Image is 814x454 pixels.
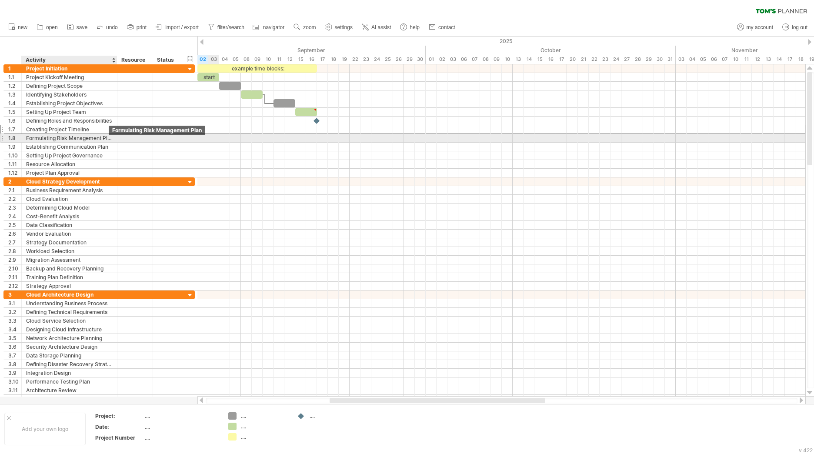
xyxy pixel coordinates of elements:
[263,55,274,64] div: Wednesday, 10 September 2025
[8,282,21,290] div: 2.12
[360,22,394,33] a: AI assist
[447,55,458,64] div: Friday, 3 October 2025
[799,447,813,454] div: v 422
[404,55,415,64] div: Monday, 29 September 2025
[26,64,113,73] div: Project Initiation
[206,22,247,33] a: filter/search
[556,55,567,64] div: Friday, 17 October 2025
[125,22,149,33] a: print
[8,334,21,342] div: 3.5
[18,24,27,30] span: new
[8,351,21,360] div: 3.7
[415,55,426,64] div: Tuesday, 30 September 2025
[328,55,339,64] div: Thursday, 18 September 2025
[26,212,113,220] div: Cost-Benefit Analysis
[26,247,113,255] div: Workload Selection
[26,238,113,247] div: Strategy Documentation
[77,24,87,30] span: save
[426,55,437,64] div: Wednesday, 1 October 2025
[8,256,21,264] div: 2.9
[8,160,21,168] div: 1.11
[145,423,218,431] div: ....
[578,55,589,64] div: Tuesday, 21 October 2025
[8,273,21,281] div: 2.11
[708,55,719,64] div: Thursday, 6 November 2025
[26,256,113,264] div: Migration Assessment
[589,55,600,64] div: Wednesday, 22 October 2025
[339,55,350,64] div: Friday, 19 September 2025
[157,56,176,64] div: Status
[295,55,306,64] div: Monday, 15 September 2025
[26,360,113,368] div: Defining Disaster Recovery Strategy
[730,55,741,64] div: Monday, 10 November 2025
[8,308,21,316] div: 3.2
[8,99,21,107] div: 1.4
[26,99,113,107] div: Establishing Project Objectives
[8,64,21,73] div: 1
[621,55,632,64] div: Monday, 27 October 2025
[26,325,113,334] div: Designing Cloud Infrastructure
[291,22,318,33] a: zoom
[26,56,112,64] div: Activity
[371,55,382,64] div: Wednesday, 24 September 2025
[241,423,288,430] div: ....
[502,55,513,64] div: Friday, 10 October 2025
[350,55,360,64] div: Monday, 22 September 2025
[26,351,113,360] div: Data Storage Planning
[241,433,288,441] div: ....
[8,343,21,351] div: 3.6
[8,169,21,177] div: 1.12
[665,55,676,64] div: Friday, 31 October 2025
[26,177,113,186] div: Cloud Strategy Development
[26,169,113,177] div: Project Plan Approval
[8,82,21,90] div: 1.2
[335,24,353,30] span: settings
[26,299,113,307] div: Understanding Business Process
[676,55,687,64] div: Monday, 3 November 2025
[8,290,21,299] div: 3
[241,55,252,64] div: Monday, 8 September 2025
[784,55,795,64] div: Monday, 17 November 2025
[513,55,524,64] div: Monday, 13 October 2025
[306,55,317,64] div: Tuesday, 16 September 2025
[8,90,21,99] div: 1.3
[719,55,730,64] div: Friday, 7 November 2025
[393,55,404,64] div: Friday, 26 September 2025
[303,24,316,30] span: zoom
[6,22,30,33] a: new
[8,360,21,368] div: 3.8
[8,177,21,186] div: 2
[197,73,219,81] div: start
[284,55,295,64] div: Friday, 12 September 2025
[252,55,263,64] div: Tuesday, 9 September 2025
[8,134,21,142] div: 1.8
[26,151,113,160] div: Setting Up Project Governance
[747,24,773,30] span: my account
[217,24,244,30] span: filter/search
[26,273,113,281] div: Training Plan Definition
[654,55,665,64] div: Thursday, 30 October 2025
[137,24,147,30] span: print
[360,55,371,64] div: Tuesday, 23 September 2025
[219,55,230,64] div: Thursday, 4 September 2025
[26,386,113,394] div: Architecture Review
[145,412,218,420] div: ....
[208,55,219,64] div: Wednesday, 3 September 2025
[26,82,113,90] div: Defining Project Scope
[600,55,610,64] div: Thursday, 23 October 2025
[8,186,21,194] div: 2.1
[458,55,469,64] div: Monday, 6 October 2025
[524,55,534,64] div: Tuesday, 14 October 2025
[26,73,113,81] div: Project Kickoff Meeting
[480,55,491,64] div: Wednesday, 8 October 2025
[26,282,113,290] div: Strategy Approval
[534,55,545,64] div: Wednesday, 15 October 2025
[8,230,21,238] div: 2.6
[26,343,113,351] div: Security Architecture Design
[241,412,288,420] div: ....
[8,325,21,334] div: 3.4
[26,108,113,116] div: Setting Up Project Team
[95,423,143,431] div: Date:
[109,126,205,135] div: Formulating Risk Management Plan
[438,24,455,30] span: contact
